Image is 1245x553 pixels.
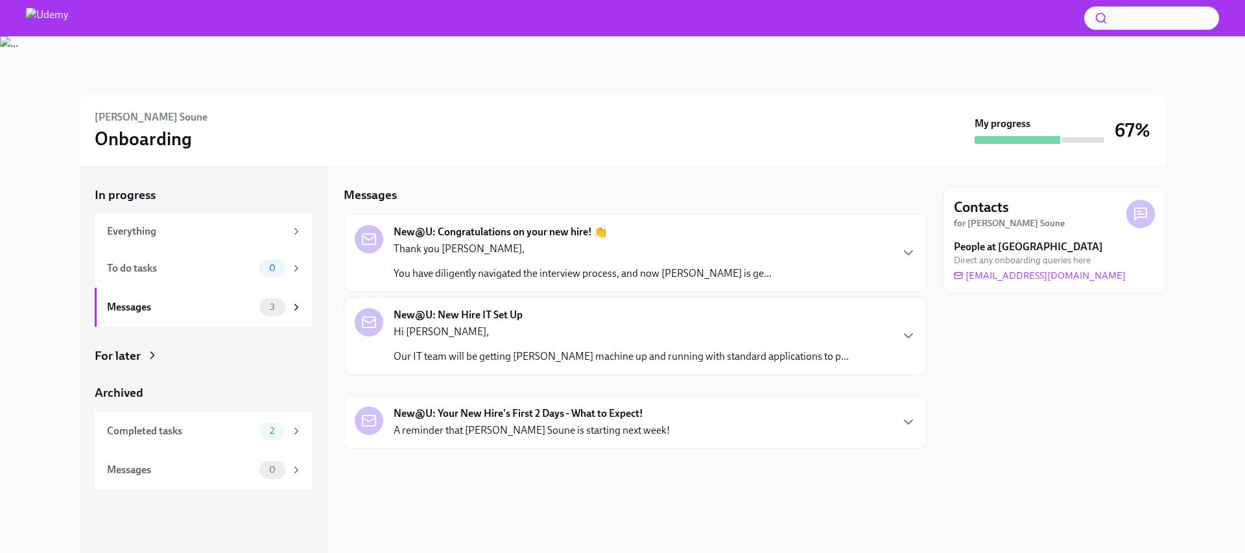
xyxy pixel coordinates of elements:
h3: Onboarding [95,127,192,150]
strong: New@U: New Hire IT Set Up [394,308,523,322]
span: 0 [261,465,283,475]
div: Completed tasks [107,424,254,438]
a: In progress [95,187,313,204]
div: Everything [107,224,285,239]
h4: Contacts [954,198,1009,217]
span: Direct any onboarding queries here [954,254,1091,266]
strong: People at [GEOGRAPHIC_DATA] [954,240,1103,254]
p: Hi [PERSON_NAME], [394,325,849,339]
span: 2 [262,426,282,436]
p: A reminder that [PERSON_NAME] Soune is starting next week! [394,423,670,438]
div: To do tasks [107,261,254,276]
div: Messages [107,300,254,314]
strong: New@U: Congratulations on your new hire! 👏 [394,225,607,239]
span: 0 [261,263,283,273]
p: Our IT team will be getting [PERSON_NAME] machine up and running with standard applications to p... [394,349,849,364]
a: Archived [95,384,313,401]
span: 3 [262,302,283,312]
strong: My progress [975,117,1030,131]
h3: 67% [1115,119,1150,142]
strong: for [PERSON_NAME] Soune [954,218,1065,229]
h5: Messages [344,187,397,204]
a: [EMAIL_ADDRESS][DOMAIN_NAME] [954,269,1126,282]
img: Udemy [26,8,68,29]
a: Completed tasks2 [95,412,313,451]
a: To do tasks0 [95,249,313,288]
a: Messages3 [95,288,313,327]
div: Messages [107,463,254,477]
div: For later [95,347,141,364]
p: You have diligently navigated the interview process, and now [PERSON_NAME] is ge... [394,266,772,281]
h6: [PERSON_NAME] Soune [95,110,207,124]
a: Messages0 [95,451,313,489]
p: Thank you [PERSON_NAME], [394,242,772,256]
strong: New@U: Your New Hire's First 2 Days - What to Expect! [394,406,643,421]
a: For later [95,347,313,364]
a: Everything [95,214,313,249]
